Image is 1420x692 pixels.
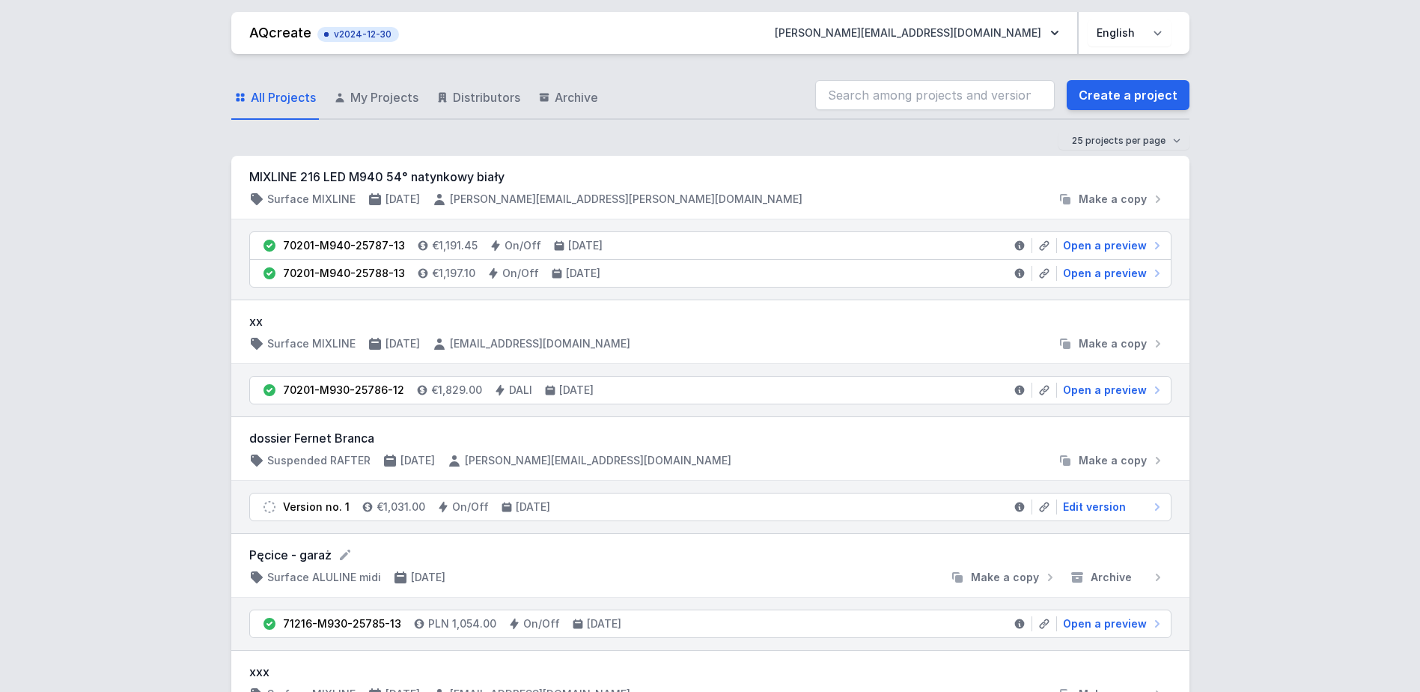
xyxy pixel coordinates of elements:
h4: [DATE] [386,336,420,351]
span: All Projects [251,88,316,106]
h4: [DATE] [400,453,435,468]
button: Make a copy [1052,336,1171,351]
h4: €1,829.00 [431,383,482,398]
span: Make a copy [971,570,1039,585]
span: Open a preview [1063,238,1147,253]
a: Archive [535,76,601,120]
h4: On/Off [502,266,539,281]
a: AQcreate [249,25,311,40]
button: Archive [1064,570,1171,585]
span: Edit version [1063,500,1126,515]
h4: PLN 1,054.00 [428,616,496,631]
h4: Surface MIXLINE [267,192,356,207]
h4: €1,197.10 [432,266,475,281]
h4: €1,191.45 [432,238,478,253]
span: Open a preview [1063,383,1147,398]
span: v2024-12-30 [325,28,391,40]
a: Open a preview [1057,383,1165,398]
h4: On/Off [452,500,489,515]
h4: [DATE] [559,383,594,398]
span: Open a preview [1063,266,1147,281]
h4: [EMAIL_ADDRESS][DOMAIN_NAME] [450,336,630,351]
a: All Projects [231,76,319,120]
h4: Surface ALULINE midi [267,570,381,585]
h3: dossier Fernet Branca [249,429,1171,447]
button: v2024-12-30 [317,24,399,42]
h4: [DATE] [411,570,445,585]
span: My Projects [350,88,418,106]
h4: [DATE] [566,266,600,281]
span: Archive [1091,570,1132,585]
a: Edit version [1057,500,1165,515]
h4: On/Off [523,616,560,631]
a: Open a preview [1057,616,1165,631]
span: Distributors [453,88,520,106]
h4: [DATE] [568,238,603,253]
h4: DALI [509,383,532,398]
input: Search among projects and versions... [815,80,1055,110]
h4: On/Off [505,238,541,253]
span: Make a copy [1079,453,1147,468]
div: Version no. 1 [283,500,350,515]
button: Rename project [338,547,353,562]
button: Make a copy [1052,192,1171,207]
span: Archive [555,88,598,106]
div: 70201-M940-25788-13 [283,266,405,281]
h3: MIXLINE 216 LED M940 54° natynkowy biały [249,168,1171,186]
form: Pęcice - garaż [249,546,1171,564]
h4: [PERSON_NAME][EMAIL_ADDRESS][PERSON_NAME][DOMAIN_NAME] [450,192,802,207]
div: 70201-M940-25787-13 [283,238,405,253]
h4: [DATE] [516,500,550,515]
a: My Projects [331,76,421,120]
h4: Surface MIXLINE [267,336,356,351]
button: Make a copy [1052,453,1171,468]
div: 70201-M930-25786-12 [283,383,404,398]
a: Distributors [433,76,523,120]
a: Open a preview [1057,266,1165,281]
h3: xxx [249,663,1171,681]
a: Create a project [1067,80,1189,110]
h4: [DATE] [587,616,621,631]
button: Make a copy [944,570,1064,585]
span: Open a preview [1063,616,1147,631]
img: draft.svg [262,500,277,515]
select: Choose language [1088,19,1171,46]
a: Open a preview [1057,238,1165,253]
h4: €1,031.00 [377,500,425,515]
h4: [PERSON_NAME][EMAIL_ADDRESS][DOMAIN_NAME] [465,453,731,468]
h4: Suspended RAFTER [267,453,371,468]
h4: [DATE] [386,192,420,207]
h3: xx [249,312,1171,330]
span: Make a copy [1079,336,1147,351]
button: [PERSON_NAME][EMAIL_ADDRESS][DOMAIN_NAME] [763,19,1071,46]
span: Make a copy [1079,192,1147,207]
div: 71216-M930-25785-13 [283,616,401,631]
